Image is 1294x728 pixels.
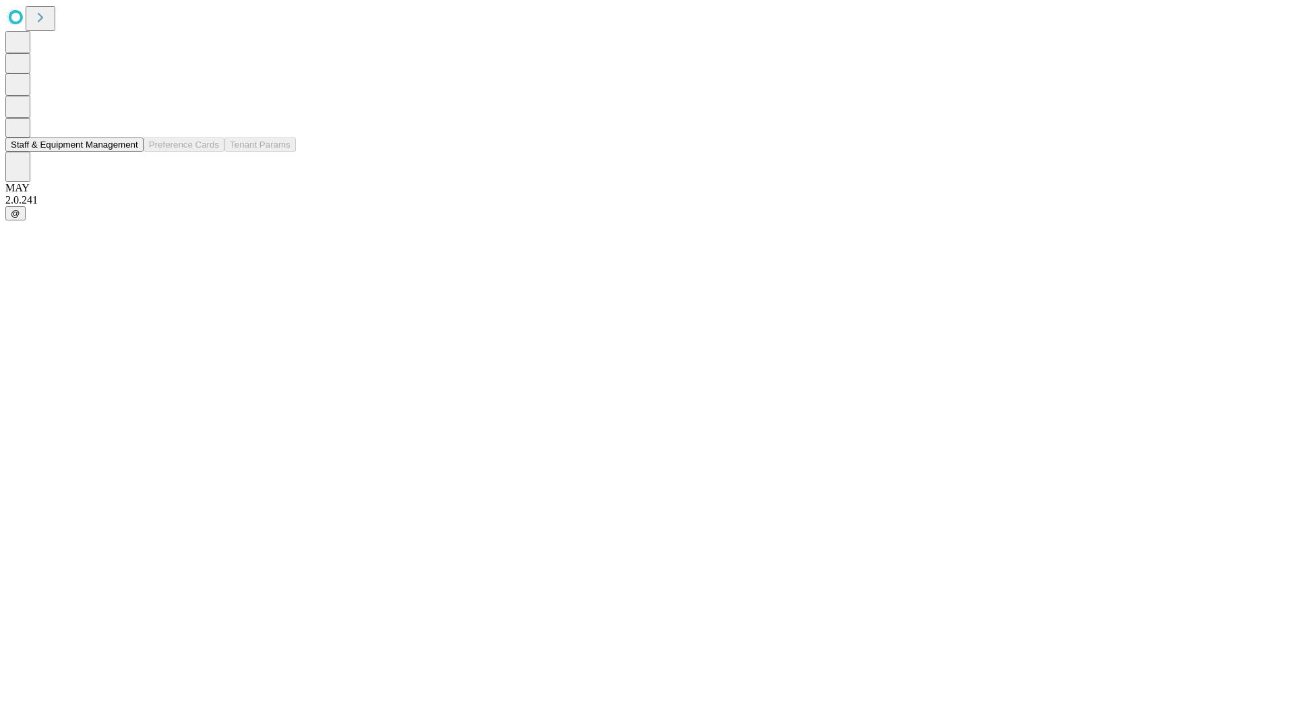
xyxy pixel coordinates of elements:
[144,138,224,152] button: Preference Cards
[11,208,20,218] span: @
[5,194,1289,206] div: 2.0.241
[5,138,144,152] button: Staff & Equipment Management
[5,182,1289,194] div: MAY
[224,138,296,152] button: Tenant Params
[5,206,26,220] button: @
